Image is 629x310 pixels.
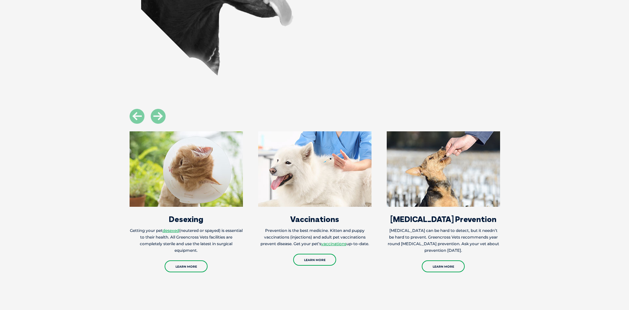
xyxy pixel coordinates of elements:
a: Learn More [422,260,465,272]
p: Getting your pet (neutered or spayed) is essential to their health. All Greencross Vets facilitie... [130,227,243,254]
h3: Vaccinations [258,215,372,223]
p: [MEDICAL_DATA] can be hard to detect, but it needn’t be hard to prevent. Greencross Vets recommen... [387,227,500,254]
p: Prevention is the best medicine. Kitten and puppy vaccinations (injections) and adult pet vaccina... [258,227,372,247]
a: vaccinations [321,241,346,246]
h3: Desexing [130,215,243,223]
h3: [MEDICAL_DATA] Prevention [387,215,500,223]
a: Learn More [165,260,208,272]
a: desexed [163,228,179,233]
a: Learn More [293,254,336,266]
